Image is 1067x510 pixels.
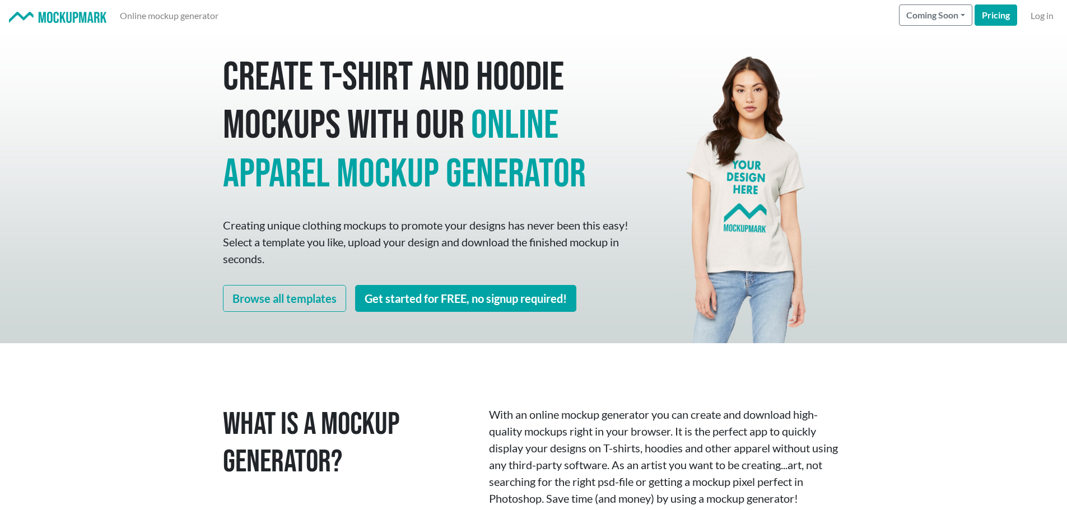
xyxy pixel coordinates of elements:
p: With an online mockup generator you can create and download high-quality mockups right in your br... [489,406,845,507]
h1: What is a Mockup Generator? [223,406,472,481]
span: online apparel mockup generator [223,101,586,198]
a: Log in [1026,4,1058,27]
a: Online mockup generator [115,4,223,27]
button: Coming Soon [899,4,972,26]
a: Browse all templates [223,285,346,312]
a: Pricing [975,4,1017,26]
a: Get started for FREE, no signup required! [355,285,576,312]
img: Mockup Mark hero - your design here [677,31,816,343]
p: Creating unique clothing mockups to promote your designs has never been this easy! Select a templ... [223,217,632,267]
h1: Create T-shirt and hoodie mockups with our [223,54,632,199]
img: Mockup Mark [9,12,106,24]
